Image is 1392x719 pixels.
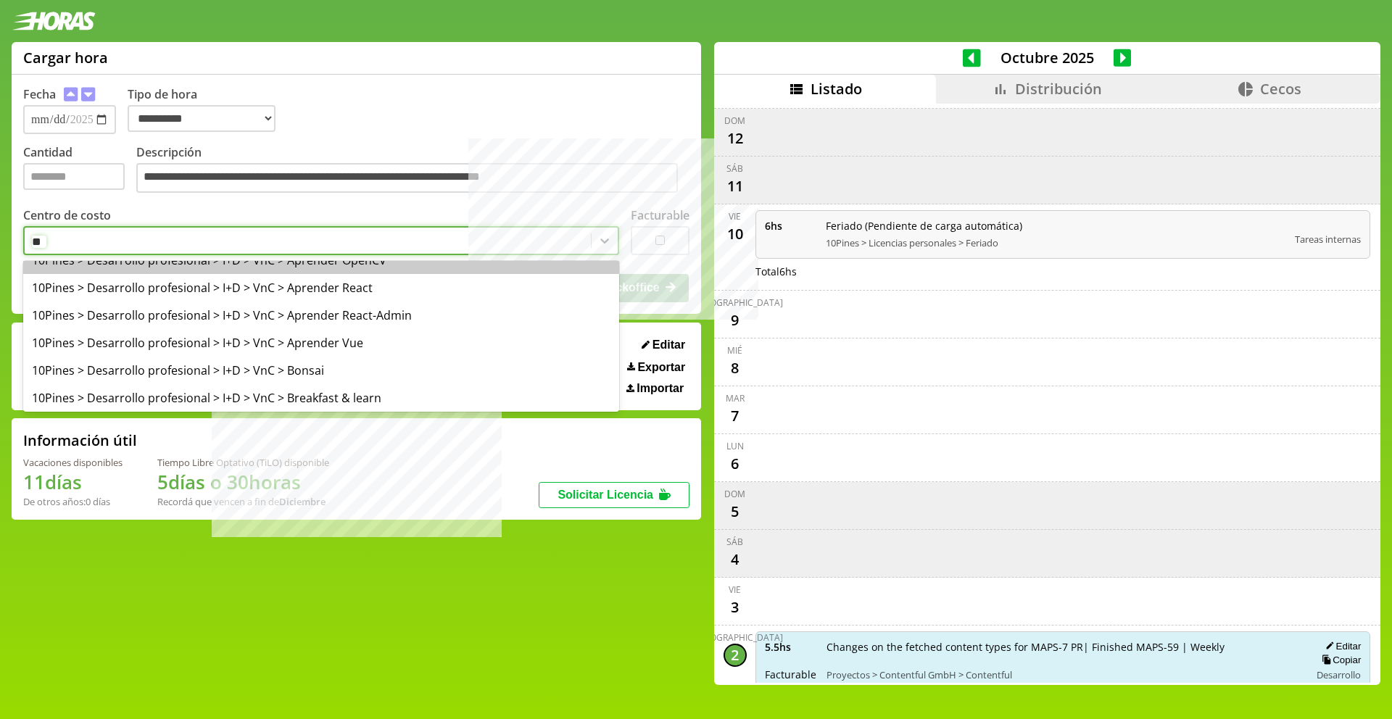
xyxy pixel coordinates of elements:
[652,338,685,352] span: Editar
[23,207,111,223] label: Centro de costo
[539,482,689,508] button: Solicitar Licencia
[687,631,783,644] div: [DEMOGRAPHIC_DATA]
[23,274,619,302] div: 10Pines > Desarrollo profesional > I+D > VnC > Aprender React
[724,500,747,523] div: 5
[826,640,1301,654] span: Changes on the fetched content types for MAPS-7 PR| Finished MAPS-59 | Weekly
[23,48,108,67] h1: Cargar hora
[826,236,1285,249] span: 10Pines > Licencias personales > Feriado
[765,640,816,654] span: 5.5 hs
[765,668,816,681] span: Facturable
[765,219,816,233] span: 6 hs
[23,456,123,469] div: Vacaciones disponibles
[637,382,684,395] span: Importar
[714,104,1380,683] div: scrollable content
[811,79,862,99] span: Listado
[623,360,689,375] button: Exportar
[726,440,744,452] div: lun
[724,452,747,475] div: 6
[23,357,619,384] div: 10Pines > Desarrollo profesional > I+D > VnC > Bonsai
[637,338,689,352] button: Editar
[23,163,125,190] input: Cantidad
[279,495,326,508] b: Diciembre
[724,548,747,571] div: 4
[724,644,747,667] div: 2
[724,223,747,246] div: 10
[157,456,329,469] div: Tiempo Libre Optativo (TiLO) disponible
[23,329,619,357] div: 10Pines > Desarrollo profesional > I+D > VnC > Aprender Vue
[23,495,123,508] div: De otros años: 0 días
[724,175,747,198] div: 11
[981,48,1114,67] span: Octubre 2025
[724,596,747,619] div: 3
[128,86,287,134] label: Tipo de hora
[729,583,741,596] div: vie
[23,469,123,495] h1: 11 días
[826,668,1301,681] span: Proyectos > Contentful GmbH > Contentful
[724,115,745,127] div: dom
[724,404,747,428] div: 7
[558,489,653,501] span: Solicitar Licencia
[12,12,96,30] img: logotipo
[687,296,783,309] div: [DEMOGRAPHIC_DATA]
[128,105,275,132] select: Tipo de hora
[1015,79,1102,99] span: Distribución
[724,488,745,500] div: dom
[826,219,1285,233] span: Feriado (Pendiente de carga automática)
[755,265,1371,278] div: Total 6 hs
[724,127,747,150] div: 12
[1295,233,1361,246] span: Tareas internas
[136,163,678,194] textarea: Descripción
[1321,640,1361,652] button: Editar
[23,431,137,450] h2: Información útil
[726,392,745,404] div: mar
[23,302,619,329] div: 10Pines > Desarrollo profesional > I+D > VnC > Aprender React-Admin
[726,536,743,548] div: sáb
[1317,654,1361,666] button: Copiar
[136,144,689,197] label: Descripción
[729,210,741,223] div: vie
[631,207,689,223] label: Facturable
[157,495,329,508] div: Recordá que vencen a fin de
[1260,79,1301,99] span: Cecos
[1317,668,1361,681] span: Desarrollo
[23,86,56,102] label: Fecha
[724,357,747,380] div: 8
[23,384,619,412] div: 10Pines > Desarrollo profesional > I+D > VnC > Breakfast & learn
[157,469,329,495] h1: 5 días o 30 horas
[637,361,685,374] span: Exportar
[727,344,742,357] div: mié
[726,162,743,175] div: sáb
[724,309,747,332] div: 9
[23,144,136,197] label: Cantidad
